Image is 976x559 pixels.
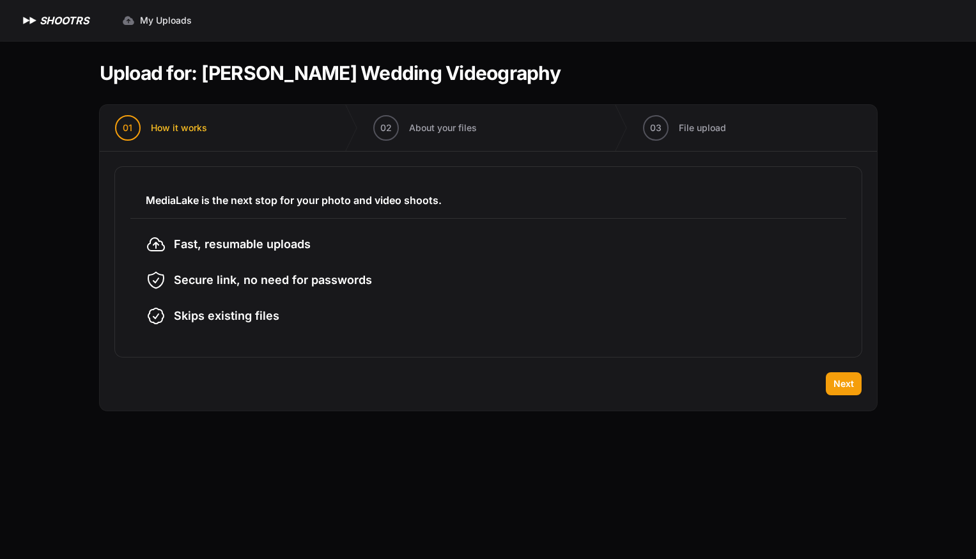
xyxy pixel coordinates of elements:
button: 02 About your files [358,105,492,151]
span: File upload [679,122,726,134]
span: 03 [650,122,662,134]
a: My Uploads [114,9,199,32]
span: Skips existing files [174,307,279,325]
h3: MediaLake is the next stop for your photo and video shoots. [146,193,831,208]
span: Secure link, no need for passwords [174,271,372,289]
span: Next [833,377,854,390]
span: 01 [123,122,132,134]
button: Next [826,372,862,395]
img: SHOOTRS [20,13,40,28]
span: 02 [380,122,392,134]
span: Fast, resumable uploads [174,235,311,253]
span: About your files [409,122,477,134]
button: 01 How it works [100,105,222,151]
button: 03 File upload [628,105,741,151]
a: SHOOTRS SHOOTRS [20,13,89,28]
span: My Uploads [140,14,192,27]
span: How it works [151,122,207,134]
h1: Upload for: [PERSON_NAME] Wedding Videography [100,61,561,84]
h1: SHOOTRS [40,13,89,28]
